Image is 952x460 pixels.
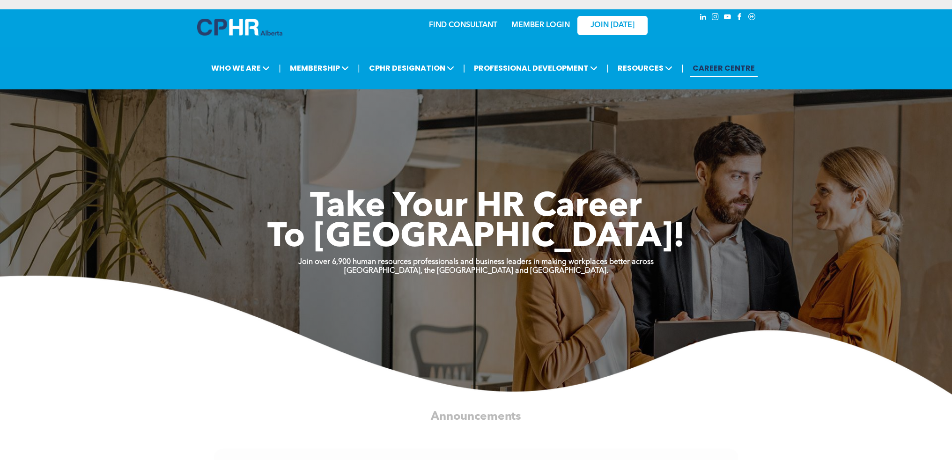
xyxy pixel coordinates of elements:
a: linkedin [698,12,708,24]
a: youtube [723,12,733,24]
a: JOIN [DATE] [577,16,648,35]
strong: [GEOGRAPHIC_DATA], the [GEOGRAPHIC_DATA] and [GEOGRAPHIC_DATA]. [344,267,608,275]
a: MEMBER LOGIN [511,22,570,29]
span: RESOURCES [615,59,675,77]
a: CAREER CENTRE [690,59,758,77]
li: | [279,58,281,78]
span: WHO WE ARE [208,59,273,77]
strong: Join over 6,900 human resources professionals and business leaders in making workplaces better ac... [298,258,654,266]
li: | [463,58,465,78]
span: Announcements [431,411,521,423]
a: Social network [747,12,757,24]
span: Take Your HR Career [310,190,642,224]
li: | [681,58,684,78]
li: | [606,58,609,78]
a: FIND CONSULTANT [429,22,497,29]
span: MEMBERSHIP [287,59,352,77]
span: JOIN [DATE] [590,21,635,30]
li: | [358,58,360,78]
img: A blue and white logo for cp alberta [197,19,282,36]
a: facebook [735,12,745,24]
a: instagram [710,12,721,24]
span: PROFESSIONAL DEVELOPMENT [471,59,600,77]
span: To [GEOGRAPHIC_DATA]! [267,221,685,255]
span: CPHR DESIGNATION [366,59,457,77]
